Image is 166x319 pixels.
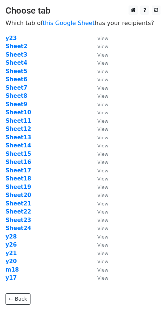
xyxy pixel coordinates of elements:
[97,234,108,240] small: View
[97,168,108,173] small: View
[90,134,108,141] a: View
[97,176,108,182] small: View
[97,275,108,281] small: View
[6,275,17,281] a: y17
[97,251,108,256] small: View
[90,208,108,215] a: View
[6,101,27,108] strong: Sheet9
[97,193,108,198] small: View
[6,225,31,232] a: Sheet24
[90,175,108,182] a: View
[6,93,27,99] a: Sheet8
[90,151,108,157] a: View
[6,266,19,273] a: m18
[6,142,31,149] a: Sheet14
[90,93,108,99] a: View
[90,159,108,165] a: View
[6,68,27,75] a: Sheet5
[90,200,108,207] a: View
[6,151,31,157] a: Sheet15
[97,126,108,132] small: View
[90,35,108,42] a: View
[97,143,108,148] small: View
[90,250,108,257] a: View
[6,60,27,66] a: Sheet4
[97,44,108,49] small: View
[97,52,108,58] small: View
[97,118,108,124] small: View
[90,101,108,108] a: View
[6,35,17,42] a: y23
[90,142,108,149] a: View
[90,241,108,248] a: View
[6,43,27,50] strong: Sheet2
[90,266,108,273] a: View
[97,226,108,231] small: View
[90,43,108,50] a: View
[97,77,108,82] small: View
[6,76,27,83] a: Sheet6
[97,151,108,157] small: View
[90,60,108,66] a: View
[6,19,160,27] p: Which tab of has your recipients?
[97,85,108,91] small: View
[6,109,31,116] a: Sheet10
[6,250,17,257] a: y21
[90,167,108,174] a: View
[6,167,31,174] a: Sheet17
[6,184,31,190] a: Sheet19
[90,118,108,124] a: View
[6,51,27,58] a: Sheet3
[90,258,108,265] a: View
[97,201,108,207] small: View
[90,109,108,116] a: View
[6,175,31,182] a: Sheet18
[97,69,108,74] small: View
[6,134,31,141] a: Sheet13
[97,242,108,248] small: View
[6,6,160,16] h3: Choose tab
[6,241,17,248] a: y26
[97,259,108,264] small: View
[6,293,30,305] a: ← Back
[6,208,31,215] a: Sheet22
[6,217,31,223] a: Sheet23
[90,225,108,232] a: View
[90,275,108,281] a: View
[6,118,31,124] a: Sheet11
[6,192,31,198] strong: Sheet20
[97,135,108,140] small: View
[6,200,31,207] a: Sheet21
[90,126,108,132] a: View
[97,36,108,41] small: View
[6,258,17,265] a: y20
[97,60,108,66] small: View
[6,85,27,91] a: Sheet7
[97,93,108,99] small: View
[97,218,108,223] small: View
[90,76,108,83] a: View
